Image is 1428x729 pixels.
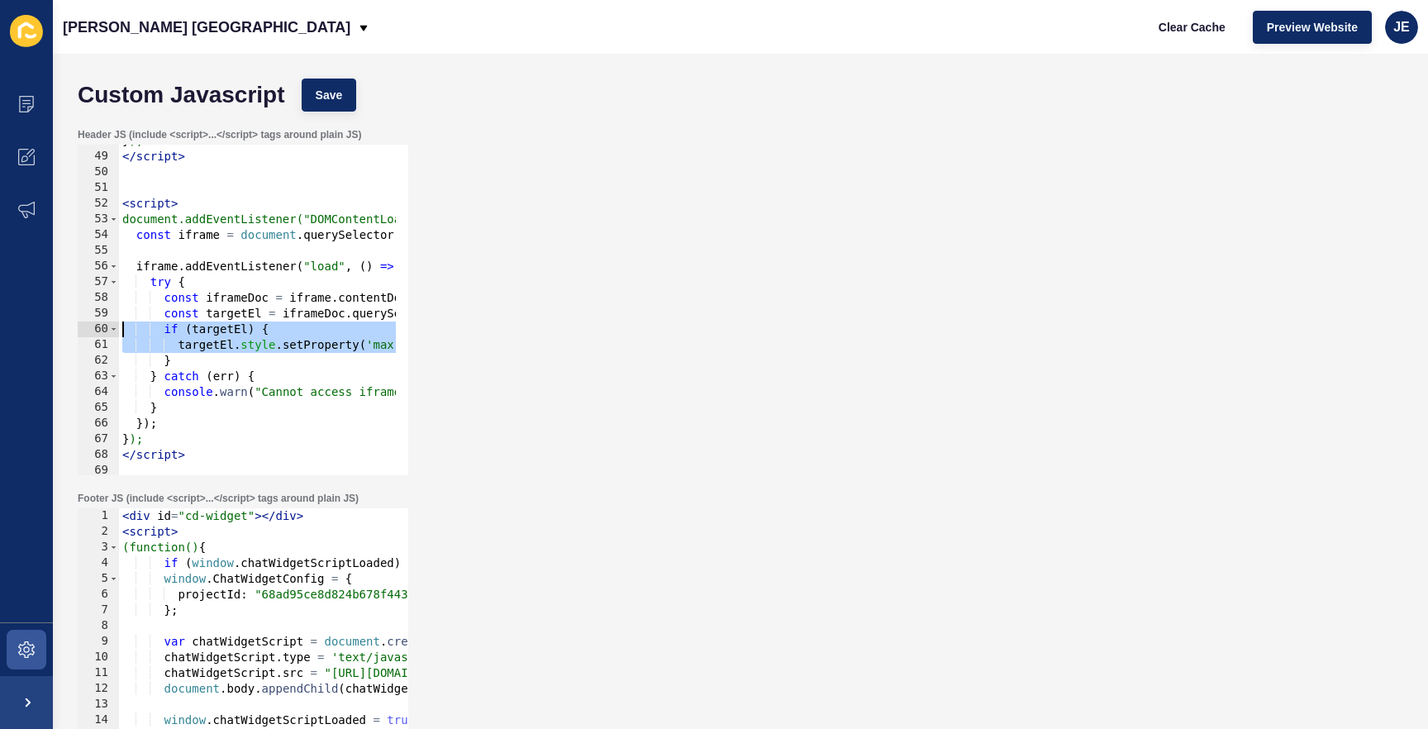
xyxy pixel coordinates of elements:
div: 54 [78,227,119,243]
div: 57 [78,274,119,290]
div: 13 [78,697,119,712]
button: Save [302,79,357,112]
div: 4 [78,555,119,571]
span: JE [1393,19,1410,36]
div: 52 [78,196,119,212]
div: 1 [78,508,119,524]
button: Clear Cache [1145,11,1240,44]
div: 68 [78,447,119,463]
div: 7 [78,603,119,618]
div: 14 [78,712,119,728]
div: 3 [78,540,119,555]
div: 51 [78,180,119,196]
div: 62 [78,353,119,369]
div: 63 [78,369,119,384]
div: 5 [78,571,119,587]
div: 10 [78,650,119,665]
div: 59 [78,306,119,322]
label: Header JS (include <script>...</script> tags around plain JS) [78,128,361,141]
div: 55 [78,243,119,259]
div: 64 [78,384,119,400]
span: Preview Website [1267,19,1358,36]
div: 65 [78,400,119,416]
label: Footer JS (include <script>...</script> tags around plain JS) [78,492,359,505]
button: Preview Website [1253,11,1372,44]
h1: Custom Javascript [78,87,285,103]
div: 9 [78,634,119,650]
div: 12 [78,681,119,697]
div: 2 [78,524,119,540]
div: 60 [78,322,119,337]
div: 66 [78,416,119,431]
p: [PERSON_NAME] [GEOGRAPHIC_DATA] [63,7,350,48]
span: Save [316,87,343,103]
div: 11 [78,665,119,681]
div: 69 [78,463,119,479]
div: 50 [78,164,119,180]
div: 56 [78,259,119,274]
div: 58 [78,290,119,306]
span: Clear Cache [1159,19,1226,36]
div: 61 [78,337,119,353]
div: 49 [78,149,119,164]
div: 67 [78,431,119,447]
div: 6 [78,587,119,603]
div: 53 [78,212,119,227]
div: 8 [78,618,119,634]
